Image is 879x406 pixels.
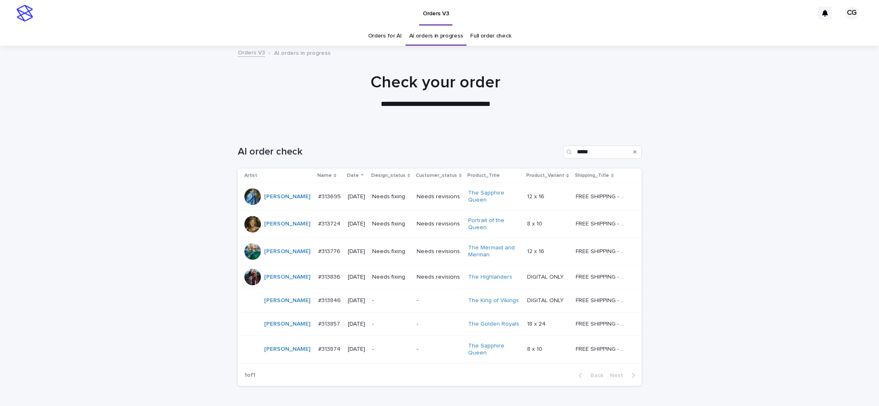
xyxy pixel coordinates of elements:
[238,238,642,265] tr: [PERSON_NAME] #313776#313776 [DATE]Needs fixingNeeds revisionsThe Mermaid and Merman 12 x 1612 x ...
[372,346,410,353] p: -
[348,346,366,353] p: [DATE]
[468,274,512,281] a: The Highlanders
[264,321,310,328] a: [PERSON_NAME]
[348,248,366,255] p: [DATE]
[347,171,359,180] p: Date
[238,210,642,238] tr: [PERSON_NAME] #313724#313724 [DATE]Needs fixingNeeds revisionsPortrait of the Queen 8 x 108 x 10 ...
[576,344,629,353] p: FREE SHIPPING - preview in 1-2 business days, after your approval delivery will take 5-10 b.d.
[348,193,366,200] p: [DATE]
[527,219,544,228] p: 8 x 10
[470,26,511,46] a: Full order check
[264,274,310,281] a: [PERSON_NAME]
[417,321,462,328] p: -
[371,171,406,180] p: Design_status
[244,171,257,180] p: Artist
[368,26,402,46] a: Orders for AI
[607,372,642,379] button: Next
[372,193,410,200] p: Needs fixing
[348,321,366,328] p: [DATE]
[238,289,642,312] tr: [PERSON_NAME] #313846#313846 [DATE]--The King of Vikings DIGITAL ONLYDIGITAL ONLY FREE SHIPPING -...
[238,146,560,158] h1: AI order check
[372,297,410,304] p: -
[572,372,607,379] button: Back
[845,7,858,20] div: CG
[238,47,265,57] a: Orders V3
[468,190,520,204] a: The Sapphire Queen
[586,373,603,378] span: Back
[372,321,410,328] p: -
[576,272,629,281] p: FREE SHIPPING - preview in 1-2 business days, after your approval delivery will take 5-10 b.d.
[527,344,544,353] p: 8 x 10
[576,219,629,228] p: FREE SHIPPING - preview in 1-2 business days, after your approval delivery will take 5-10 b.d.
[610,373,628,378] span: Next
[372,248,410,255] p: Needs fixing
[318,344,342,353] p: #313874
[416,171,457,180] p: Customer_status
[563,146,642,159] input: Search
[238,265,642,289] tr: [PERSON_NAME] #313836#313836 [DATE]Needs fixingNeeds revisionsThe Highlanders DIGITAL ONLYDIGITAL...
[527,272,565,281] p: DIGITAL ONLY
[318,219,342,228] p: #313724
[238,336,642,363] tr: [PERSON_NAME] #313874#313874 [DATE]--The Sapphire Queen 8 x 108 x 10 FREE SHIPPING - preview in 1...
[372,221,410,228] p: Needs fixing
[527,296,565,304] p: DIGITAL ONLY
[526,171,564,180] p: Product_Variant
[527,319,547,328] p: 18 x 24
[238,312,642,336] tr: [PERSON_NAME] #313857#313857 [DATE]--The Golden Royals 18 x 2418 x 24 FREE SHIPPING - preview in ...
[417,193,462,200] p: Needs revisions
[348,297,366,304] p: [DATE]
[317,171,332,180] p: Name
[264,193,310,200] a: [PERSON_NAME]
[318,319,342,328] p: #313857
[264,248,310,255] a: [PERSON_NAME]
[468,217,520,231] a: Portrait of the Queen
[576,296,629,304] p: FREE SHIPPING - preview in 1-2 business days, after your approval delivery will take 5-10 b.d.
[468,343,520,357] a: The Sapphire Queen
[16,5,33,21] img: stacker-logo-s-only.png
[417,346,462,353] p: -
[417,248,462,255] p: Needs revisions
[417,297,462,304] p: -
[372,274,410,281] p: Needs fixing
[348,274,366,281] p: [DATE]
[409,26,463,46] a: AI orders in progress
[576,192,629,200] p: FREE SHIPPING - preview in 1-2 business days, after your approval delivery will take 5-10 b.d.
[318,192,342,200] p: #313695
[527,246,546,255] p: 12 x 16
[468,244,520,258] a: The Mermaid and Merman
[234,73,638,92] h1: Check your order
[264,346,310,353] a: [PERSON_NAME]
[264,297,310,304] a: [PERSON_NAME]
[417,221,462,228] p: Needs revisions
[468,297,519,304] a: The King of Vikings
[576,246,629,255] p: FREE SHIPPING - preview in 1-2 business days, after your approval delivery will take 5-10 b.d.
[318,246,342,255] p: #313776
[575,171,609,180] p: Shipping_Title
[238,183,642,211] tr: [PERSON_NAME] #313695#313695 [DATE]Needs fixingNeeds revisionsThe Sapphire Queen 12 x 1612 x 16 F...
[417,274,462,281] p: Needs revisions
[348,221,366,228] p: [DATE]
[318,296,342,304] p: #313846
[274,48,331,57] p: AI orders in progress
[264,221,310,228] a: [PERSON_NAME]
[468,321,519,328] a: The Golden Royals
[467,171,500,180] p: Product_Title
[318,272,342,281] p: #313836
[576,319,629,328] p: FREE SHIPPING - preview in 1-2 business days, after your approval delivery will take 5-10 b.d.
[238,365,262,385] p: 1 of 1
[527,192,546,200] p: 12 x 16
